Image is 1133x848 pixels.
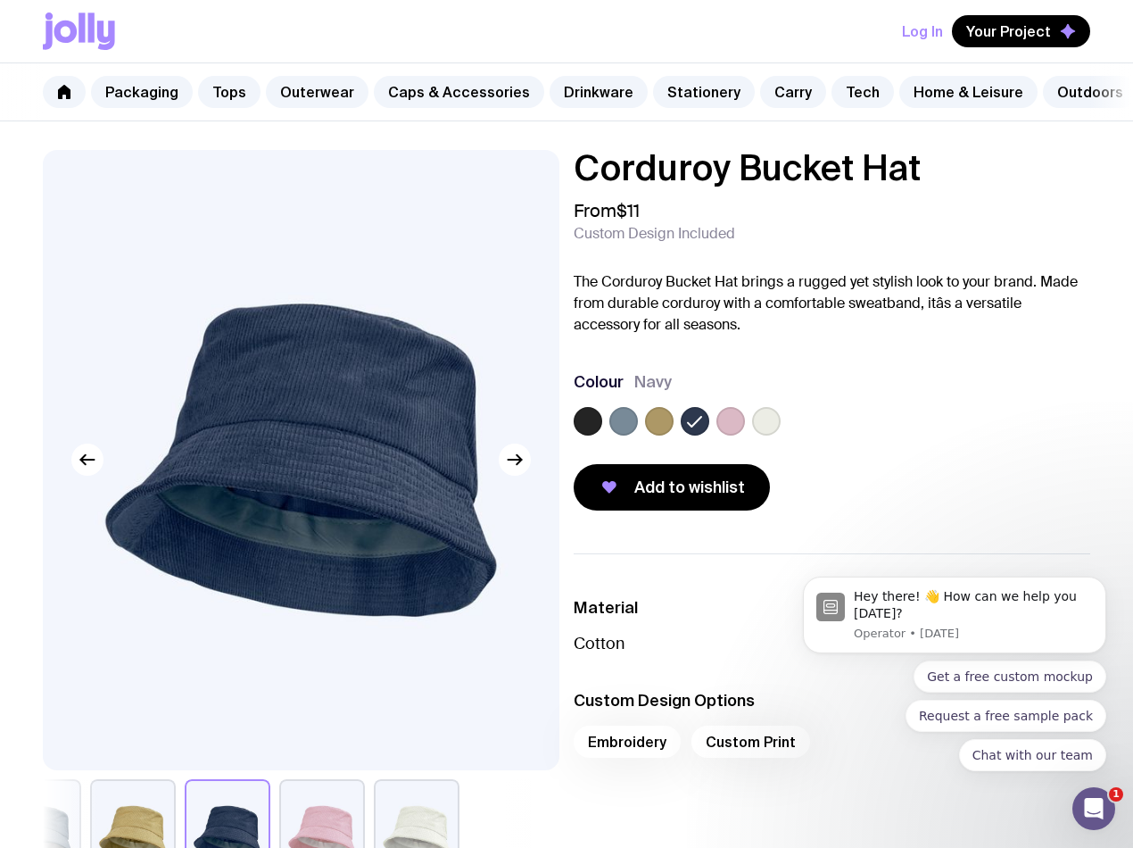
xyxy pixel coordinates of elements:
span: Your Project [966,22,1051,40]
iframe: Intercom live chat [1072,787,1115,830]
a: Carry [760,76,826,108]
a: Caps & Accessories [374,76,544,108]
h3: Material [574,597,1090,619]
h3: Colour [574,371,624,393]
a: Packaging [91,76,193,108]
span: From [574,200,640,221]
span: Navy [634,371,672,393]
iframe: Intercom notifications message [776,439,1133,800]
span: Custom Design Included [574,225,735,243]
button: Log In [902,15,943,47]
p: Cotton [574,633,1090,654]
a: Stationery [653,76,755,108]
span: Add to wishlist [634,477,745,498]
p: The Corduroy Bucket Hat brings a rugged yet stylish look to your brand. Made from durable corduro... [574,271,1090,336]
h1: Corduroy Bucket Hat [574,150,1090,186]
a: Tops [198,76,261,108]
button: Add to wishlist [574,464,770,511]
a: Tech [831,76,894,108]
a: Home & Leisure [899,76,1038,108]
h3: Custom Design Options [574,690,1090,711]
a: Drinkware [550,76,648,108]
span: 1 [1109,787,1123,802]
button: Your Project [952,15,1090,47]
span: $11 [616,199,640,222]
a: Outerwear [266,76,368,108]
